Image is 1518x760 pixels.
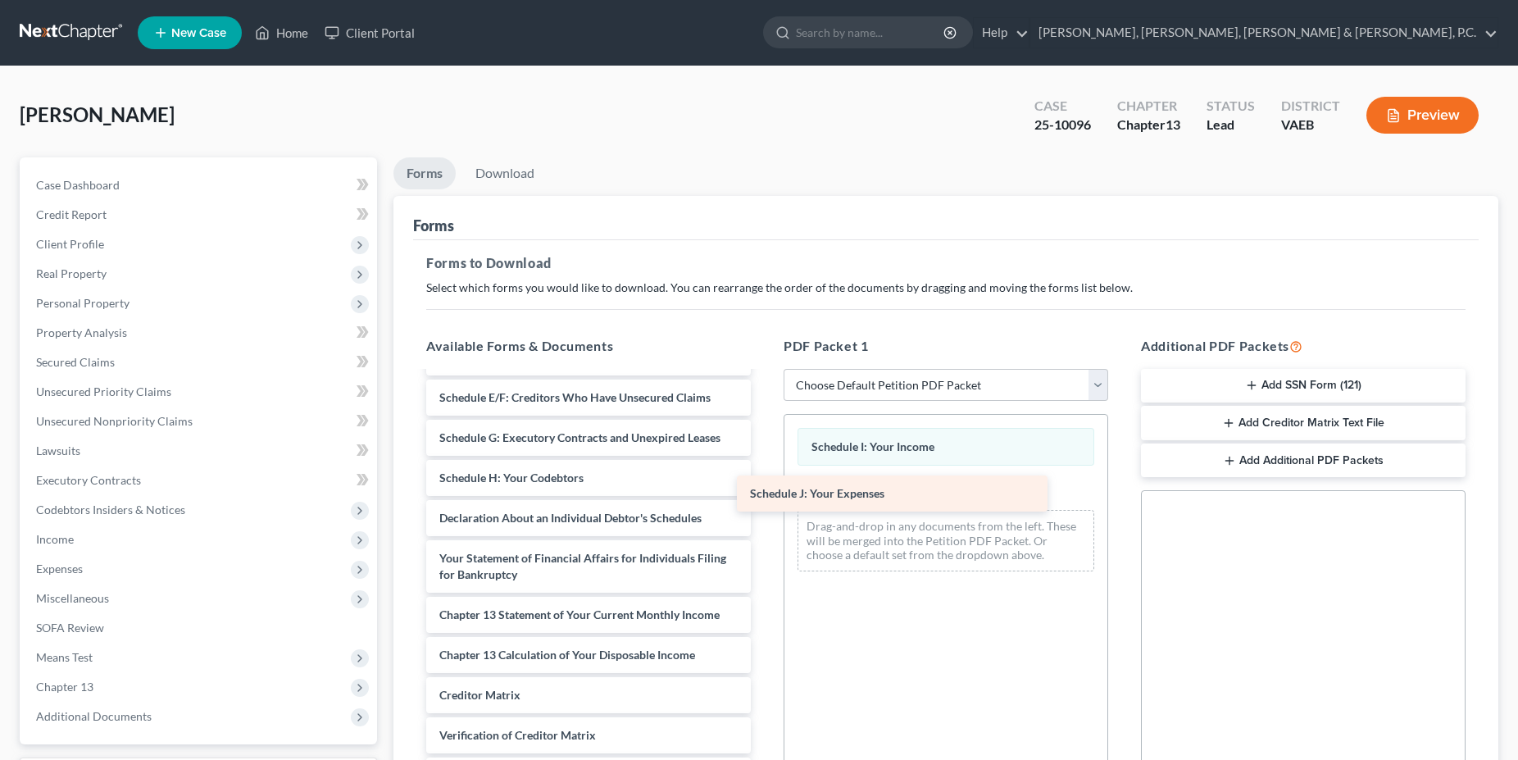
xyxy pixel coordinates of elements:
[1366,97,1479,134] button: Preview
[247,18,316,48] a: Home
[798,510,1094,571] div: Drag-and-drop in any documents from the left. These will be merged into the Petition PDF Packet. ...
[413,216,454,235] div: Forms
[23,436,377,466] a: Lawsuits
[750,486,884,500] span: Schedule J: Your Expenses
[36,385,171,398] span: Unsecured Priority Claims
[36,355,115,369] span: Secured Claims
[393,157,456,189] a: Forms
[1207,97,1255,116] div: Status
[23,377,377,407] a: Unsecured Priority Claims
[23,318,377,348] a: Property Analysis
[439,728,596,742] span: Verification of Creditor Matrix
[1141,406,1466,440] button: Add Creditor Matrix Text File
[36,562,83,576] span: Expenses
[23,613,377,643] a: SOFA Review
[36,503,185,517] span: Codebtors Insiders & Notices
[36,207,107,221] span: Credit Report
[36,296,130,310] span: Personal Property
[36,709,152,723] span: Additional Documents
[1034,116,1091,134] div: 25-10096
[974,18,1029,48] a: Help
[796,17,946,48] input: Search by name...
[1166,116,1180,132] span: 13
[36,621,104,635] span: SOFA Review
[36,650,93,664] span: Means Test
[36,680,93,694] span: Chapter 13
[811,439,934,453] span: Schedule I: Your Income
[1117,116,1180,134] div: Chapter
[36,178,120,192] span: Case Dashboard
[784,336,1108,356] h5: PDF Packet 1
[1281,116,1340,134] div: VAEB
[23,200,377,230] a: Credit Report
[23,466,377,495] a: Executory Contracts
[439,471,584,485] span: Schedule H: Your Codebtors
[36,414,193,428] span: Unsecured Nonpriority Claims
[1141,444,1466,478] button: Add Additional PDF Packets
[439,648,695,662] span: Chapter 13 Calculation of Your Disposable Income
[23,171,377,200] a: Case Dashboard
[439,688,520,702] span: Creditor Matrix
[23,348,377,377] a: Secured Claims
[36,473,141,487] span: Executory Contracts
[36,266,107,280] span: Real Property
[439,511,702,525] span: Declaration About an Individual Debtor's Schedules
[1207,116,1255,134] div: Lead
[36,237,104,251] span: Client Profile
[439,608,720,621] span: Chapter 13 Statement of Your Current Monthly Income
[426,280,1466,296] p: Select which forms you would like to download. You can rearrange the order of the documents by dr...
[36,532,74,546] span: Income
[426,253,1466,273] h5: Forms to Download
[462,157,548,189] a: Download
[1117,97,1180,116] div: Chapter
[36,325,127,339] span: Property Analysis
[1030,18,1498,48] a: [PERSON_NAME], [PERSON_NAME], [PERSON_NAME] & [PERSON_NAME], P.C.
[36,444,80,457] span: Lawsuits
[1141,336,1466,356] h5: Additional PDF Packets
[439,430,720,444] span: Schedule G: Executory Contracts and Unexpired Leases
[426,336,751,356] h5: Available Forms & Documents
[316,18,423,48] a: Client Portal
[439,551,726,581] span: Your Statement of Financial Affairs for Individuals Filing for Bankruptcy
[171,27,226,39] span: New Case
[439,390,711,404] span: Schedule E/F: Creditors Who Have Unsecured Claims
[1281,97,1340,116] div: District
[1141,369,1466,403] button: Add SSN Form (121)
[36,591,109,605] span: Miscellaneous
[1034,97,1091,116] div: Case
[20,102,175,126] span: [PERSON_NAME]
[23,407,377,436] a: Unsecured Nonpriority Claims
